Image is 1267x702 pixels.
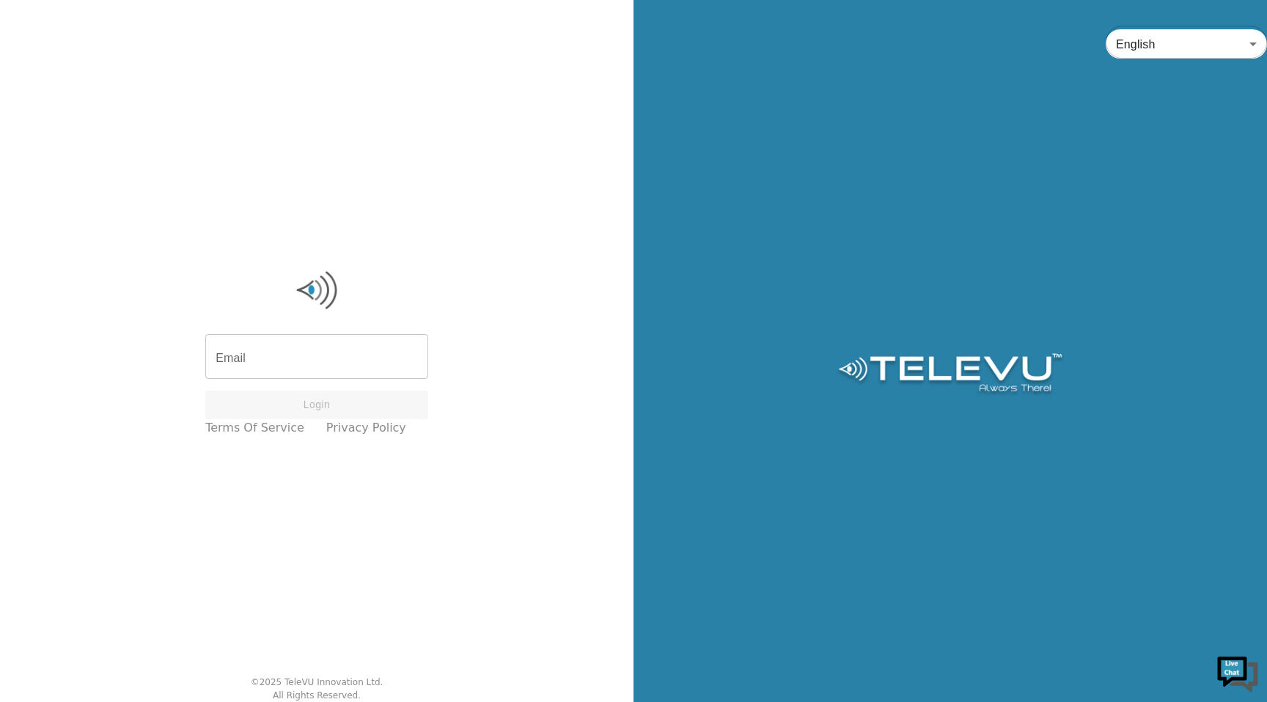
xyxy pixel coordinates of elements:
div: © 2025 TeleVU Innovation Ltd. [251,676,383,689]
img: Chat Widget [1216,651,1260,695]
div: All Rights Reserved. [273,689,361,702]
img: Logo [205,268,428,312]
div: English [1106,23,1267,64]
a: Privacy Policy [326,419,406,437]
img: Logo [836,353,1064,397]
a: Terms of Service [205,419,304,437]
